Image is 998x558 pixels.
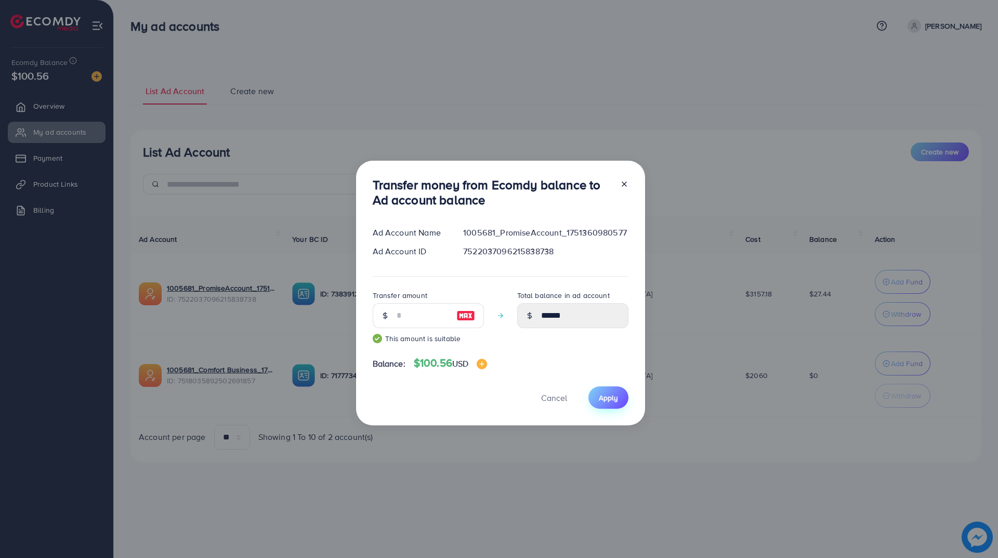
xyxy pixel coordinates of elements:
[373,290,427,301] label: Transfer amount
[373,334,382,343] img: guide
[588,386,628,409] button: Apply
[373,333,484,344] small: This amount is suitable
[517,290,610,301] label: Total balance in ad account
[452,358,468,369] span: USD
[541,392,567,404] span: Cancel
[414,357,488,370] h4: $100.56
[455,245,636,257] div: 7522037096215838738
[477,359,487,369] img: image
[456,309,475,322] img: image
[373,177,612,207] h3: Transfer money from Ecomdy balance to Ad account balance
[528,386,580,409] button: Cancel
[364,245,455,257] div: Ad Account ID
[364,227,455,239] div: Ad Account Name
[599,393,618,403] span: Apply
[373,358,405,370] span: Balance:
[455,227,636,239] div: 1005681_PromiseAccount_1751360980577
